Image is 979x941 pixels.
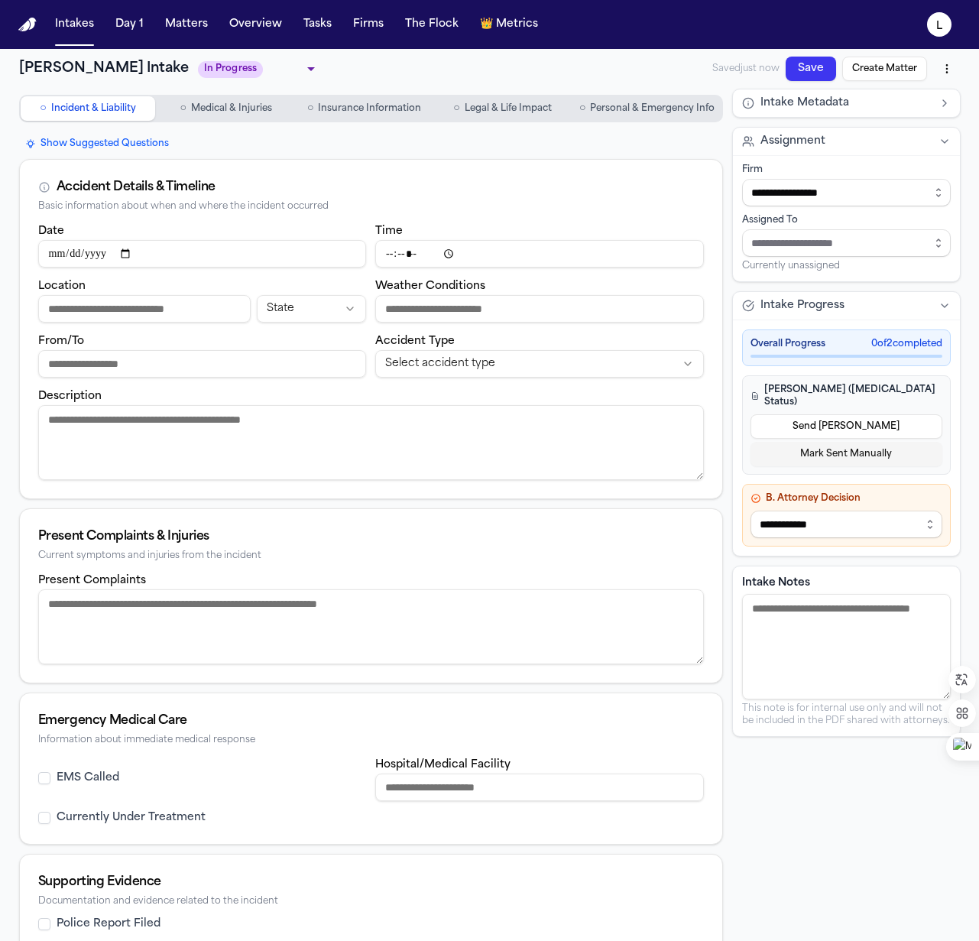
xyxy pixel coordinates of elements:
[375,295,704,323] input: Weather conditions
[750,338,825,350] span: Overall Progress
[786,57,836,81] button: Save
[57,178,216,196] div: Accident Details & Timeline
[38,712,704,730] div: Emergency Medical Care
[750,384,942,408] h4: [PERSON_NAME] ([MEDICAL_DATA] Status)
[180,101,186,116] span: ○
[871,338,942,350] span: 0 of 2 completed
[257,295,366,323] button: Incident state
[38,527,704,546] div: Present Complaints & Injuries
[38,281,86,292] label: Location
[375,759,511,771] label: Hospital/Medical Facility
[38,295,251,323] input: Incident location
[297,96,432,121] button: Go to Insurance Information
[318,102,421,115] span: Insurance Information
[198,61,264,78] span: In Progress
[742,229,951,257] input: Assign to staff member
[465,102,552,115] span: Legal & Life Impact
[375,336,455,347] label: Accident Type
[38,391,102,402] label: Description
[742,214,951,226] div: Assigned To
[399,11,465,38] button: The Flock
[18,18,37,32] img: Finch Logo
[40,101,46,116] span: ○
[19,58,189,79] h1: [PERSON_NAME] Intake
[733,128,960,155] button: Assignment
[375,240,704,268] input: Incident time
[933,55,961,83] button: More actions
[158,96,293,121] button: Go to Medical & Injuries
[435,96,570,121] button: Go to Legal & Life Impact
[750,442,942,466] button: Mark Sent Manually
[38,226,64,237] label: Date
[742,179,951,206] input: Select firm
[760,134,825,149] span: Assignment
[57,917,160,932] label: Police Report Filed
[57,771,119,786] label: EMS Called
[223,11,288,38] button: Overview
[347,11,390,38] button: Firms
[38,201,704,213] div: Basic information about when and where the incident occurred
[191,102,272,115] span: Medical & Injuries
[590,102,715,115] span: Personal & Emergency Info
[750,492,942,505] h4: B. Attorney Decision
[453,101,459,116] span: ○
[375,774,704,801] input: Hospital or medical facility
[742,594,951,699] textarea: Intake notes
[733,292,960,320] button: Intake Progress
[38,336,84,347] label: From/To
[760,298,844,313] span: Intake Progress
[573,96,721,121] button: Go to Personal & Emergency Info
[742,260,840,272] span: Currently unassigned
[51,102,136,115] span: Incident & Liability
[18,18,37,32] a: Home
[21,96,156,121] button: Go to Incident & Liability
[579,101,585,116] span: ○
[38,405,704,480] textarea: Incident description
[742,164,951,176] div: Firm
[375,226,403,237] label: Time
[712,63,780,75] span: Saved just now
[842,57,927,81] button: Create Matter
[159,11,214,38] button: Matters
[742,576,951,591] label: Intake Notes
[38,575,146,586] label: Present Complaints
[38,350,367,378] input: From/To destination
[750,414,942,439] button: Send [PERSON_NAME]
[297,11,338,38] button: Tasks
[38,896,704,907] div: Documentation and evidence related to the incident
[38,735,704,746] div: Information about immediate medical response
[38,240,367,268] input: Incident date
[38,873,704,891] div: Supporting Evidence
[49,11,100,38] button: Intakes
[19,135,175,153] button: Show Suggested Questions
[38,550,704,562] div: Current symptoms and injuries from the incident
[375,281,485,292] label: Weather Conditions
[760,96,849,111] span: Intake Metadata
[38,589,704,664] textarea: Present complaints
[57,810,206,826] label: Currently Under Treatment
[474,11,544,38] button: crownMetrics
[198,58,320,79] div: Update intake status
[742,703,951,727] p: This note is for internal use only and will not be included in the PDF shared with attorneys.
[733,89,960,117] button: Intake Metadata
[307,101,313,116] span: ○
[109,11,150,38] button: Day 1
